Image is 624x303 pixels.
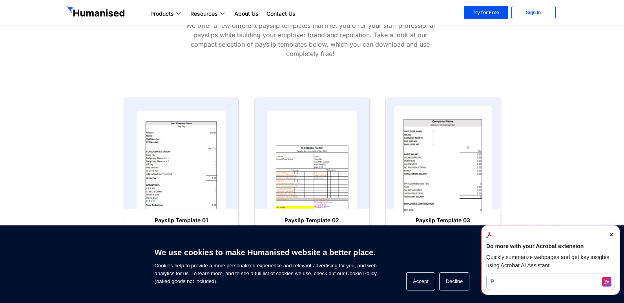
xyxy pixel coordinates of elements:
span: Cookies help to provide a more personalized experience and relevant advertising for you, and web ... [155,243,377,285]
a: Sign In [511,6,556,19]
a: Try for Free [464,6,508,19]
a: Products [146,9,186,18]
img: payslip template [394,106,492,214]
a: Resources [186,9,230,18]
h6: Payslip Template 01 [132,216,230,224]
h6: We use cookies to make Humanised website a better place. [155,247,377,258]
button: Accept [406,272,435,290]
button: Decline [439,272,469,290]
p: We offer a few different payslip templates that’ll let you offer your staff professional payslips... [181,21,440,58]
img: GetHumanised Logo [67,6,126,19]
a: About Us [230,9,263,18]
img: payslip template [267,111,356,209]
h6: Payslip Template 02 [263,216,361,224]
a: Contact Us [263,9,299,18]
img: payslip template [137,111,226,209]
h6: Payslip Template 03 [394,216,492,224]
